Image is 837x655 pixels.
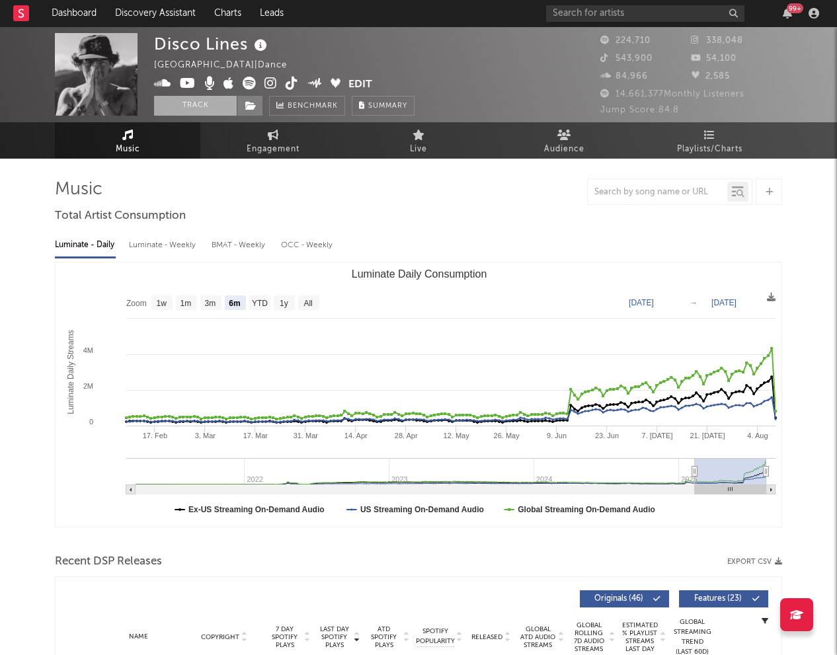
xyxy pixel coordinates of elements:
[595,432,619,440] text: 23. Jun
[247,141,299,157] span: Engagement
[116,141,140,157] span: Music
[267,625,302,649] span: 7 Day Spotify Plays
[544,141,584,157] span: Audience
[518,505,655,514] text: Global Streaming On-Demand Audio
[204,298,216,307] text: 3m
[154,96,237,116] button: Track
[600,90,744,98] span: 14,661,377 Monthly Listeners
[711,298,737,307] text: [DATE]
[212,234,268,256] div: BMAT - Weekly
[395,432,418,440] text: 28. Apr
[520,625,556,649] span: Global ATD Audio Streams
[471,633,502,641] span: Released
[366,625,401,649] span: ATD Spotify Plays
[410,141,427,157] span: Live
[641,432,672,440] text: 7. [DATE]
[352,96,415,116] button: Summary
[690,432,725,440] text: 21. [DATE]
[154,58,302,73] div: [GEOGRAPHIC_DATA] | Dance
[288,98,338,114] span: Benchmark
[252,298,268,307] text: YTD
[547,432,567,440] text: 9. Jun
[317,625,352,649] span: Last Day Spotify Plays
[588,187,727,198] input: Search by song name or URL
[243,432,268,440] text: 17. Mar
[416,627,455,646] span: Spotify Popularity
[56,263,782,527] svg: Luminate Daily Consumption
[269,96,345,116] a: Benchmark
[200,122,346,159] a: Engagement
[783,8,792,19] button: 99+
[89,418,93,426] text: 0
[747,432,768,440] text: 4. Aug
[352,268,487,280] text: Luminate Daily Consumption
[787,3,803,13] div: 99 +
[344,432,368,440] text: 14. Apr
[229,298,240,307] text: 6m
[692,36,744,45] span: 338,048
[55,208,186,224] span: Total Artist Consumption
[280,298,288,307] text: 1y
[346,122,491,159] a: Live
[281,234,334,256] div: OCC - Weekly
[588,595,649,603] span: Originals ( 46 )
[690,298,697,307] text: →
[621,621,658,653] span: Estimated % Playlist Streams Last Day
[126,298,147,307] text: Zoom
[83,382,93,390] text: 2M
[546,5,744,22] input: Search for artists
[143,432,167,440] text: 17. Feb
[491,122,637,159] a: Audience
[349,77,373,93] button: Edit
[95,632,182,642] div: Name
[600,54,653,63] span: 543,900
[66,330,75,414] text: Luminate Daily Streams
[443,432,469,440] text: 12. May
[360,505,484,514] text: US Streaming On-Demand Audio
[180,298,191,307] text: 1m
[303,298,312,307] text: All
[637,122,782,159] a: Playlists/Charts
[600,106,679,114] span: Jump Score: 84.8
[195,432,216,440] text: 3. Mar
[368,102,407,110] span: Summary
[55,234,116,256] div: Luminate - Daily
[294,432,319,440] text: 31. Mar
[55,554,162,570] span: Recent DSP Releases
[679,590,768,607] button: Features(23)
[129,234,198,256] div: Luminate - Weekly
[688,595,748,603] span: Features ( 23 )
[571,621,607,653] span: Global Rolling 7D Audio Streams
[692,72,731,81] span: 2,585
[188,505,325,514] text: Ex-US Streaming On-Demand Audio
[677,141,742,157] span: Playlists/Charts
[493,432,520,440] text: 26. May
[156,298,167,307] text: 1w
[154,33,270,55] div: Disco Lines
[629,298,654,307] text: [DATE]
[600,72,648,81] span: 84,966
[55,122,200,159] a: Music
[201,633,239,641] span: Copyright
[600,36,651,45] span: 224,710
[692,54,737,63] span: 54,100
[727,558,782,566] button: Export CSV
[83,346,93,354] text: 4M
[580,590,669,607] button: Originals(46)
